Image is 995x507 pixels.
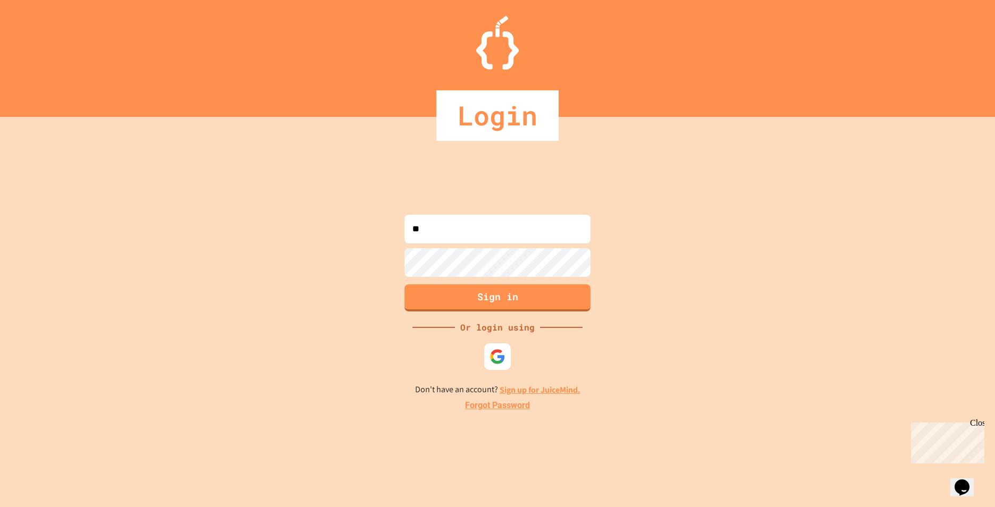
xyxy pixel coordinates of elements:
[465,399,530,412] a: Forgot Password
[404,284,591,311] button: Sign in
[476,16,519,70] img: Logo.svg
[436,90,559,141] div: Login
[4,4,73,67] div: Chat with us now!Close
[415,383,580,396] p: Don't have an account?
[950,464,984,496] iframe: chat widget
[455,321,540,334] div: Or login using
[907,418,984,463] iframe: chat widget
[490,349,505,365] img: google-icon.svg
[500,384,580,395] a: Sign up for JuiceMind.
